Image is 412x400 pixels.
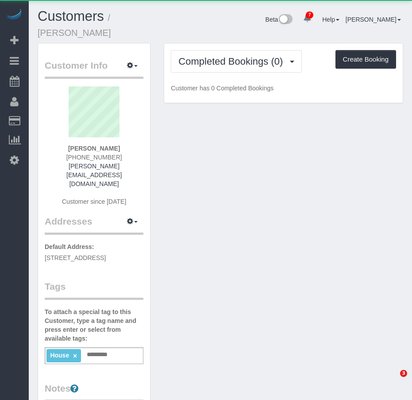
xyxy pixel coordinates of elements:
[66,154,122,161] span: [PHONE_NUMBER]
[171,50,302,73] button: Completed Bookings (0)
[346,16,401,23] a: [PERSON_NAME]
[66,163,122,187] a: [PERSON_NAME][EMAIL_ADDRESS][DOMAIN_NAME]
[178,56,287,67] span: Completed Bookings (0)
[73,352,77,360] a: ×
[335,50,396,69] button: Create Booking
[45,59,143,79] legend: Customer Info
[62,198,126,205] span: Customer since [DATE]
[38,8,104,24] a: Customers
[299,9,316,28] a: 7
[50,352,69,359] span: House
[5,9,23,21] img: Automaid Logo
[322,16,339,23] a: Help
[45,242,94,251] label: Default Address:
[266,16,293,23] a: Beta
[45,254,106,261] span: [STREET_ADDRESS]
[382,370,403,391] iframe: Intercom live chat
[278,14,293,26] img: New interface
[400,370,407,377] span: 3
[306,12,313,19] span: 7
[45,307,143,343] label: To attach a special tag to this Customer, type a tag name and press enter or select from availabl...
[171,84,396,93] p: Customer has 0 Completed Bookings
[45,280,143,300] legend: Tags
[68,145,120,152] strong: [PERSON_NAME]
